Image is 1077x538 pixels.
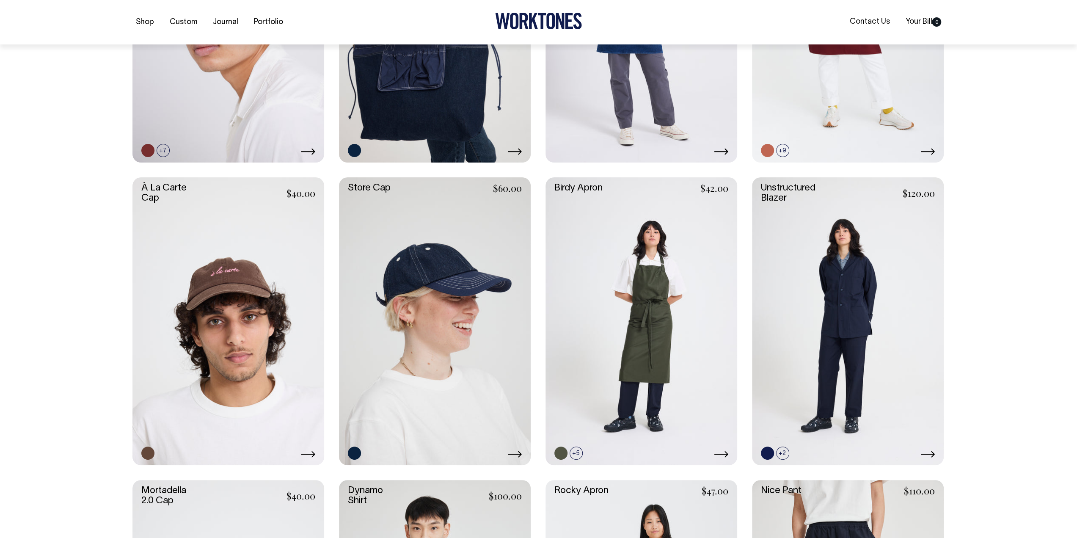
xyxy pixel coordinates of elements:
[776,144,789,157] span: +9
[776,447,789,460] span: +2
[251,15,286,29] a: Portfolio
[932,17,941,27] span: 0
[902,15,945,29] a: Your Bill0
[157,144,170,157] span: +7
[209,15,242,29] a: Journal
[132,15,157,29] a: Shop
[570,447,583,460] span: +5
[846,15,893,29] a: Contact Us
[166,15,201,29] a: Custom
